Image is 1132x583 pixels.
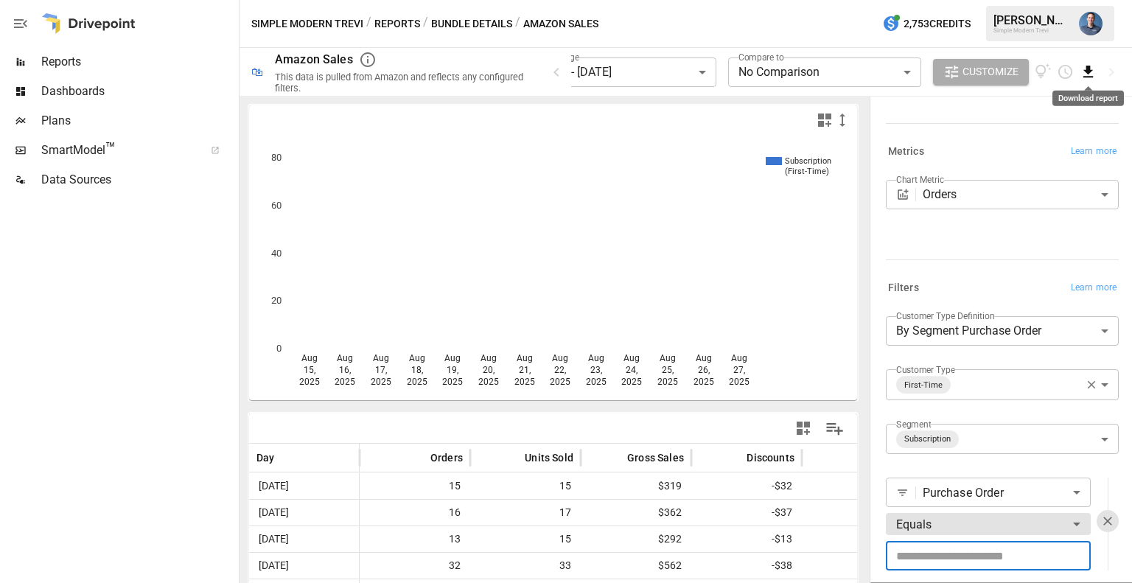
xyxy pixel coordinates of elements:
[933,59,1029,85] button: Customize
[818,412,851,445] button: Manage Columns
[256,473,291,499] span: [DATE]
[896,363,955,376] label: Customer Type
[41,83,236,100] span: Dashboards
[275,52,353,66] div: Amazon Sales
[738,51,784,63] label: Compare to
[845,447,866,468] button: Sort
[590,365,602,375] text: 23,
[478,500,573,526] span: 17
[699,526,794,552] span: -$13
[271,152,282,163] text: 80
[588,353,604,363] text: Aug
[271,248,282,259] text: 40
[729,377,750,387] text: 2025
[423,15,428,33] div: /
[898,430,957,447] span: Subscription
[339,365,351,375] text: 16,
[256,500,291,526] span: [DATE]
[699,553,794,579] span: -$38
[515,15,520,33] div: /
[724,447,745,468] button: Sort
[251,65,263,79] div: 🛍
[1080,63,1097,80] button: Download report
[733,365,745,375] text: 27,
[588,500,684,526] span: $362
[1070,3,1111,44] button: Mike Beckham
[408,447,429,468] button: Sort
[993,13,1070,27] div: [PERSON_NAME]
[809,473,905,499] span: $0
[623,353,640,363] text: Aug
[698,365,710,375] text: 26,
[478,526,573,552] span: 15
[588,473,684,499] span: $319
[519,365,531,375] text: 21,
[41,171,236,189] span: Data Sources
[550,377,570,387] text: 2025
[896,310,995,322] label: Customer Type Definition
[898,377,948,394] span: First-Time
[605,447,626,468] button: Sort
[1052,91,1124,106] div: Download report
[276,343,282,354] text: 0
[886,316,1119,346] div: By Segment Purchase Order
[552,353,568,363] text: Aug
[514,377,535,387] text: 2025
[699,500,794,526] span: -$37
[627,450,684,465] span: Gross Sales
[41,112,236,130] span: Plans
[271,200,282,211] text: 60
[251,15,363,33] button: Simple Modern Trevi
[1079,12,1103,35] img: Mike Beckham
[1071,144,1117,159] span: Learn more
[411,365,423,375] text: 18,
[660,353,676,363] text: Aug
[256,553,291,579] span: [DATE]
[731,353,747,363] text: Aug
[517,353,533,363] text: Aug
[447,365,458,375] text: 19,
[275,71,530,94] div: This data is pulled from Amazon and reflects any configured filters.
[367,500,463,526] span: 16
[657,377,678,387] text: 2025
[525,450,573,465] span: Units Sold
[431,15,512,33] button: Bundle Details
[367,526,463,552] span: 13
[481,353,497,363] text: Aug
[371,377,391,387] text: 2025
[888,144,924,160] h6: Metrics
[483,365,495,375] text: 20,
[923,180,1119,209] div: Orders
[699,473,794,499] span: -$32
[407,377,427,387] text: 2025
[409,353,425,363] text: Aug
[373,353,389,363] text: Aug
[785,156,831,166] text: Subscription
[809,526,905,552] span: $0
[662,365,674,375] text: 25,
[444,353,461,363] text: Aug
[375,365,387,375] text: 17,
[923,484,1067,501] span: Purchase Order
[442,377,463,387] text: 2025
[335,377,355,387] text: 2025
[478,473,573,499] span: 15
[693,377,714,387] text: 2025
[888,280,919,296] h6: Filters
[747,450,794,465] span: Discounts
[105,139,116,158] span: ™
[993,27,1070,34] div: Simple Modern Trevi
[1057,63,1074,80] button: Schedule report
[374,15,420,33] button: Reports
[534,51,579,63] label: Date Range
[366,15,371,33] div: /
[337,353,353,363] text: Aug
[896,173,944,186] label: Chart Metric
[621,377,642,387] text: 2025
[876,10,976,38] button: 2,753Credits
[626,365,637,375] text: 24,
[696,353,712,363] text: Aug
[249,135,847,400] svg: A chart.
[588,526,684,552] span: $292
[367,473,463,499] span: 15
